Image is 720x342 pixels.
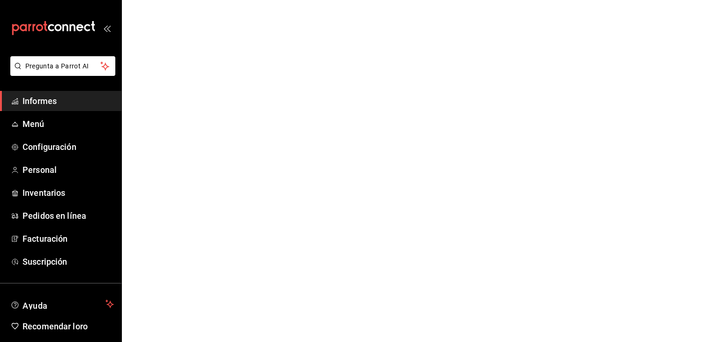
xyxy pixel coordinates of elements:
button: abrir_cajón_menú [103,24,111,32]
font: Personal [22,165,57,175]
a: Pregunta a Parrot AI [7,68,115,78]
font: Pedidos en línea [22,211,86,221]
font: Suscripción [22,257,67,267]
font: Inventarios [22,188,65,198]
font: Pregunta a Parrot AI [25,62,89,70]
font: Menú [22,119,45,129]
button: Pregunta a Parrot AI [10,56,115,76]
font: Informes [22,96,57,106]
font: Facturación [22,234,67,244]
font: Configuración [22,142,76,152]
font: Ayuda [22,301,48,311]
font: Recomendar loro [22,321,88,331]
